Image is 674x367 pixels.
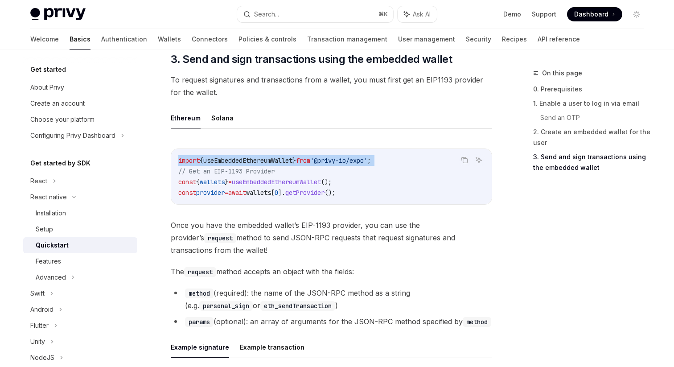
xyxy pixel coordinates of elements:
div: Quickstart [36,240,69,251]
button: Ask AI [473,154,485,166]
span: useEmbeddedEthereumWallet [203,157,292,165]
span: (); [325,189,335,197]
span: [ [271,189,275,197]
div: Swift [30,288,45,299]
span: ]. [278,189,285,197]
span: provider [196,189,225,197]
a: Basics [70,29,90,50]
button: Example signature [171,337,229,358]
div: Installation [36,208,66,219]
button: Toggle dark mode [629,7,644,21]
span: // Get an EIP-1193 Provider [178,167,275,175]
a: Connectors [192,29,228,50]
span: from [296,157,310,165]
div: Advanced [36,272,66,283]
a: Support [532,10,556,19]
span: The method accepts an object with the fields: [171,265,492,278]
a: 2. Create an embedded wallet for the user [533,125,651,150]
span: = [228,178,232,186]
div: NodeJS [30,352,54,363]
span: wallets [200,178,225,186]
span: wallets [246,189,271,197]
code: request [184,267,216,277]
span: 0 [275,189,278,197]
li: (optional): an array of arguments for the JSON-RPC method specified by [171,315,492,328]
div: Flutter [30,320,49,331]
a: Demo [503,10,521,19]
span: } [292,157,296,165]
div: Create an account [30,98,85,109]
a: Choose your platform [23,111,137,128]
div: Search... [254,9,279,20]
div: About Privy [30,82,64,93]
span: ⌘ K [378,11,388,18]
span: To request signatures and transactions from a wallet, you must first get an EIP1193 provider for ... [171,74,492,99]
div: Choose your platform [30,114,95,125]
div: Unity [30,336,45,347]
a: 0. Prerequisites [533,82,651,96]
code: request [204,233,236,243]
a: Welcome [30,29,59,50]
div: React native [30,192,67,202]
span: useEmbeddedEthereumWallet [232,178,321,186]
a: Installation [23,205,137,221]
span: getProvider [285,189,325,197]
span: Ask AI [413,10,431,19]
div: Setup [36,224,53,235]
li: (required): the name of the JSON-RPC method as a string (e.g. or ) [171,287,492,312]
a: Recipes [502,29,527,50]
span: await [228,189,246,197]
span: '@privy-io/expo' [310,157,367,165]
a: Dashboard [567,7,622,21]
span: } [225,178,228,186]
a: Policies & controls [238,29,296,50]
button: Search...⌘K [237,6,393,22]
span: const [178,178,196,186]
img: light logo [30,8,86,21]
a: Transaction management [307,29,387,50]
a: User management [398,29,455,50]
div: Features [36,256,61,267]
code: method [463,317,491,327]
h5: Get started [30,64,66,75]
code: method [185,289,214,298]
span: = [225,189,228,197]
button: Example transaction [240,337,304,358]
div: Configuring Privy Dashboard [30,130,115,141]
span: 3. Send and sign transactions using the embedded wallet [171,52,452,66]
code: params [185,317,214,327]
code: eth_sendTransaction [260,301,335,311]
a: API reference [538,29,580,50]
span: import [178,157,200,165]
button: Copy the contents from the code block [459,154,470,166]
a: Send an OTP [540,111,651,125]
a: Security [466,29,491,50]
span: const [178,189,196,197]
div: React [30,176,47,186]
a: Create an account [23,95,137,111]
span: { [196,178,200,186]
button: Ethereum [171,107,201,128]
a: Authentication [101,29,147,50]
span: (); [321,178,332,186]
span: { [200,157,203,165]
a: Quickstart [23,237,137,253]
button: Ask AI [398,6,437,22]
a: About Privy [23,79,137,95]
h5: Get started by SDK [30,158,90,169]
a: Features [23,253,137,269]
button: Solana [211,107,234,128]
span: ; [367,157,371,165]
div: Android [30,304,53,315]
a: 3. Send and sign transactions using the embedded wallet [533,150,651,175]
span: On this page [542,68,582,78]
span: Dashboard [574,10,608,19]
span: Once you have the embedded wallet’s EIP-1193 provider, you can use the provider’s method to send ... [171,219,492,256]
code: personal_sign [199,301,253,311]
a: Wallets [158,29,181,50]
a: Setup [23,221,137,237]
a: 1. Enable a user to log in via email [533,96,651,111]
